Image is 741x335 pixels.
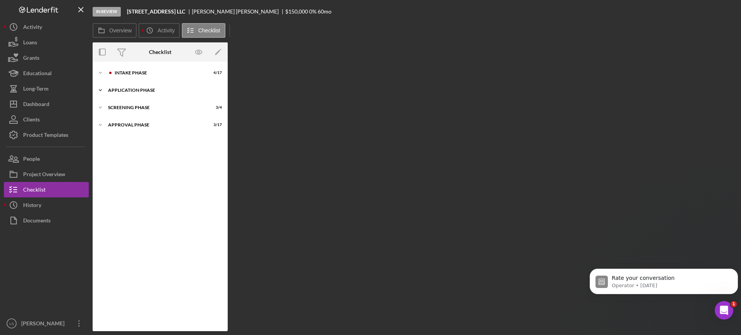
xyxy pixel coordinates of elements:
[127,8,185,15] b: [STREET_ADDRESS] LLC
[208,105,222,110] div: 3 / 4
[182,23,225,38] button: Checklist
[23,66,52,83] div: Educational
[23,96,49,114] div: Dashboard
[4,81,89,96] button: Long-Term
[4,151,89,167] button: People
[285,8,308,15] span: $150,000
[4,316,89,331] button: LS[PERSON_NAME]
[109,27,132,34] label: Overview
[157,27,174,34] label: Activity
[309,8,316,15] div: 0 %
[23,35,37,52] div: Loans
[23,127,68,145] div: Product Templates
[139,23,179,38] button: Activity
[208,71,222,75] div: 4 / 17
[192,8,285,15] div: [PERSON_NAME] [PERSON_NAME]
[4,182,89,197] button: Checklist
[9,322,14,326] text: LS
[4,35,89,50] button: Loans
[715,301,733,320] iframe: Intercom live chat
[23,182,46,199] div: Checklist
[23,19,42,37] div: Activity
[23,167,65,184] div: Project Overview
[108,123,203,127] div: Approval Phase
[4,112,89,127] button: Clients
[93,23,137,38] button: Overview
[93,7,121,17] div: In Review
[23,197,41,215] div: History
[4,96,89,112] button: Dashboard
[4,66,89,81] button: Educational
[4,167,89,182] button: Project Overview
[149,49,171,55] div: Checklist
[23,112,40,129] div: Clients
[4,197,89,213] button: History
[23,151,40,168] div: People
[115,71,203,75] div: Intake Phase
[23,81,49,98] div: Long-Term
[23,213,51,230] div: Documents
[108,105,203,110] div: Screening Phase
[4,213,89,228] button: Documents
[208,123,222,127] div: 3 / 17
[19,316,69,333] div: [PERSON_NAME]
[4,50,89,66] button: Grants
[318,8,332,15] div: 60 mo
[23,50,39,67] div: Grants
[108,88,218,93] div: Application Phase
[4,19,89,35] button: Activity
[587,253,741,314] iframe: Intercom notifications message
[731,301,737,307] span: 1
[4,127,89,143] button: Product Templates
[198,27,220,34] label: Checklist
